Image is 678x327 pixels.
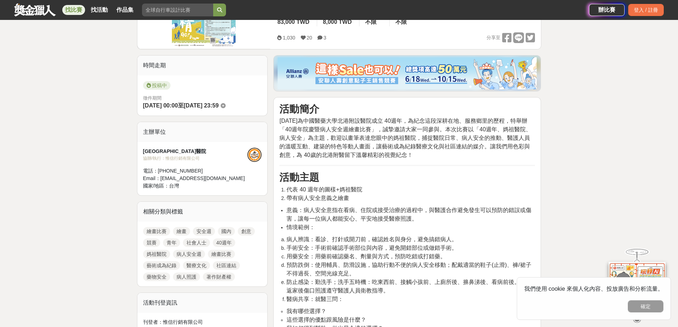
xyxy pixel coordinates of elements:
a: 社區連結 [213,261,240,270]
span: [DATE]為中國醫藥大學北港附設醫院成立 40週年，為紀念這段深耕在地、服務鄉里的歷程，特舉辦「40週年院慶暨病人安全週繪畫比賽」，誠摯邀請大家一同參與。本次比賽以「40週年、媽祖醫院、病人安... [279,118,531,158]
div: Email： [EMAIL_ADDRESS][DOMAIN_NAME] [143,175,248,182]
span: 3 [324,35,326,41]
span: 不限 [395,19,407,25]
a: 找活動 [88,5,111,15]
a: 競賽 [143,238,160,247]
span: 20 [307,35,312,41]
span: [DATE] 00:00 [143,102,178,109]
span: 代表 40 週年的圖樣+媽祖醫院 [287,186,362,192]
span: 8,000 TWD [323,19,352,25]
span: 我有哪些選擇？ [287,308,326,314]
input: 全球自行車設計比賽 [142,4,213,16]
strong: 活動簡介 [279,104,319,115]
span: 手術安全：手術前確認手術部位與內容，避免開錯部位或做錯手術。 [287,245,457,251]
span: 用藥安全：用藥前確認藥名、劑量與方式，預防吃錯或打錯藥。 [287,253,446,259]
a: 病人安全週 [173,250,205,258]
a: 安全週 [193,227,215,236]
a: 青年 [163,238,180,247]
span: 1,030 [283,35,295,41]
span: 至 [178,102,184,109]
span: 不限 [365,19,377,25]
img: d2146d9a-e6f6-4337-9592-8cefde37ba6b.png [609,262,666,309]
span: 徵件期間 [143,95,162,101]
span: 83,000 TWD [277,19,309,25]
a: 藝術成為紀錄 [143,261,180,270]
strong: 活動主題 [279,172,319,183]
a: 社會人士 [183,238,210,247]
div: 協辦/執行： 惟信行銷有限公司 [143,155,248,162]
div: 相關分類與標籤 [137,202,268,222]
a: 繪畫比賽 [143,227,170,236]
span: 預防跌倒：使用輔具、防滑設施，協助行動不便的病人安全移動；配戴適當的鞋子(止滑)、褲/裙子不得過長、空間光線充足。 [287,262,531,276]
span: 意義：病人安全意指在看病、住院或接受治療的過程中，與醫護合作避免發生可以預防的錯誤或傷害，讓每一位病人都能安心、平安地接受醫療照護。 [287,207,531,222]
div: 電話： [PHONE_NUMBER] [143,167,248,175]
a: 辦比賽 [589,4,625,16]
div: 刊登者： 惟信行銷有限公司 [143,318,262,326]
div: 登入 / 註冊 [628,4,664,16]
a: 病人照護 [173,273,200,281]
div: [GEOGRAPHIC_DATA]醫院 [143,148,248,155]
span: 防止感染：勤洗手；洗手五時機：吃東西前、接觸小孩前、上廁所後、擤鼻涕後、看病前後。病人返家後傷口照護遵守醫護人員衛教指導。 [287,279,531,294]
span: 投稿中 [143,81,170,90]
a: 著作財產權 [203,273,235,281]
div: 時間走期 [137,56,268,75]
a: 40週年 [213,238,236,247]
a: 創意 [238,227,255,236]
a: 繪畫比賽 [208,250,235,258]
span: 分享至 [487,32,500,43]
img: dcc59076-91c0-4acb-9c6b-a1d413182f46.png [278,57,537,89]
span: [DATE] 23:59 [184,102,219,109]
div: 主辦單位 [137,122,268,142]
a: 媽祖醫院 [143,250,170,258]
span: 病人辨識：看診、打針或開刀前，確認姓名與身分，避免搞錯病人。 [287,236,457,242]
span: 我們使用 cookie 來個人化內容、投放廣告和分析流量。 [524,286,663,292]
span: 情境範例： [287,224,315,230]
span: 醫病共享：就醫三問： [287,296,343,302]
a: 繪畫 [173,227,190,236]
div: 活動刊登資訊 [137,293,268,313]
a: 國內 [218,227,235,236]
button: 確定 [628,300,663,312]
a: 作品集 [114,5,136,15]
a: 醫療文化 [183,261,210,270]
a: 找比賽 [62,5,85,15]
span: 國家/地區： [143,183,169,189]
span: 這些選擇的優點跟風險是什麼？ [287,317,366,323]
span: 帶有病人安全意義之繪畫 [287,195,349,201]
a: 藥物安全 [143,273,170,281]
span: 台灣 [169,183,179,189]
